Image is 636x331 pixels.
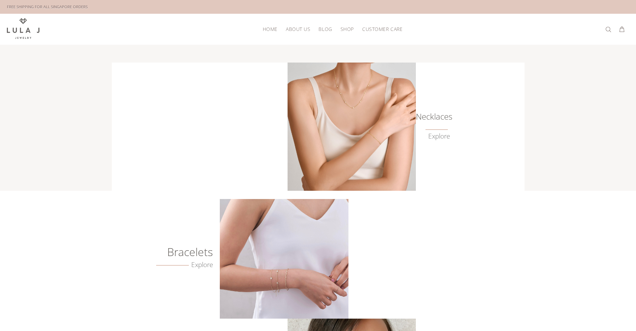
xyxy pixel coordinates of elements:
[286,26,310,32] span: ABOUT US
[263,26,278,32] span: HOME
[135,249,213,255] h6: Bracelets
[416,113,450,120] h6: Necklaces
[314,24,336,34] a: BLOG
[220,199,348,319] img: Crafted Gold Bracelets from Lula J Jewelry
[319,26,332,32] span: BLOG
[7,3,88,11] div: FREE SHIPPING FOR ALL SINGAPORE ORDERS
[288,63,416,191] img: Lula J Gold Necklaces Collection
[336,24,358,34] a: SHOP
[358,24,402,34] a: CUSTOMER CARE
[341,26,354,32] span: SHOP
[428,132,450,140] a: Explore
[259,24,282,34] a: HOME
[282,24,314,34] a: ABOUT US
[362,26,402,32] span: CUSTOMER CARE
[156,261,213,269] a: Explore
